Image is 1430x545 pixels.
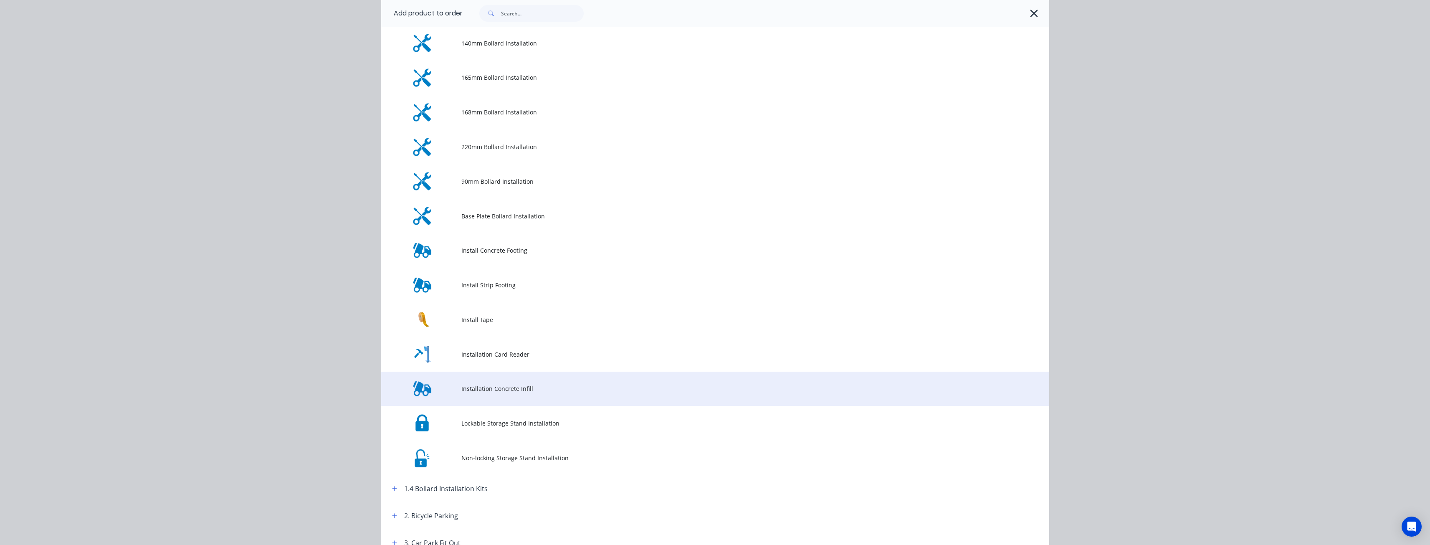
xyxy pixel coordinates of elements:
[461,73,931,82] span: 165mm Bollard Installation
[461,177,931,186] span: 90mm Bollard Installation
[461,315,931,324] span: Install Tape
[461,384,931,393] span: Installation Concrete Infill
[461,212,931,221] span: Base Plate Bollard Installation
[461,39,931,48] span: 140mm Bollard Installation
[461,246,931,255] span: Install Concrete Footing
[461,142,931,151] span: 220mm Bollard Installation
[1402,517,1422,537] div: Open Intercom Messenger
[404,511,458,521] div: 2. Bicycle Parking
[461,281,931,289] span: Install Strip Footing
[501,5,584,22] input: Search...
[404,484,488,494] div: 1.4 Bollard Installation Kits
[461,419,931,428] span: Lockable Storage Stand Installation
[461,350,931,359] span: Installation Card Reader
[461,454,931,462] span: Non-locking Storage Stand Installation
[461,108,931,117] span: 168mm Bollard Installation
